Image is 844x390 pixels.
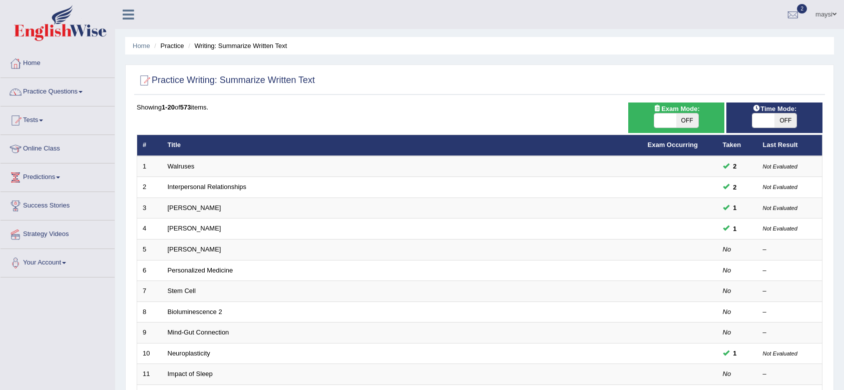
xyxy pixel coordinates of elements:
span: Exam Mode: [649,103,703,114]
span: OFF [676,113,698,127]
li: Writing: Summarize Written Text [186,41,287,50]
div: – [763,266,817,275]
th: Last Result [757,135,822,156]
a: [PERSON_NAME] [168,224,221,232]
a: Strategy Videos [1,220,115,245]
td: 10 [137,343,162,364]
span: You can still take this question [729,202,741,213]
td: 11 [137,364,162,385]
span: You can still take this question [729,223,741,234]
span: OFF [774,113,796,127]
a: Neuroplasticity [168,349,210,357]
a: Predictions [1,163,115,188]
span: Time Mode: [748,103,800,114]
th: # [137,135,162,156]
a: Exam Occurring [648,141,698,148]
a: Practice Questions [1,78,115,103]
a: Stem Cell [168,287,196,294]
td: 6 [137,260,162,281]
b: 1-20 [162,103,175,111]
td: 4 [137,218,162,239]
div: – [763,307,817,317]
div: – [763,369,817,379]
small: Not Evaluated [763,205,797,211]
span: You can still take this question [729,182,741,192]
h2: Practice Writing: Summarize Written Text [137,73,315,88]
td: 7 [137,281,162,302]
em: No [723,328,731,336]
a: [PERSON_NAME] [168,245,221,253]
td: 2 [137,177,162,198]
td: 9 [137,322,162,343]
div: – [763,328,817,337]
span: 2 [797,4,807,13]
th: Taken [717,135,757,156]
a: Walruses [168,162,195,170]
a: Success Stories [1,192,115,217]
a: Online Class [1,135,115,160]
div: Show exams occurring in exams [628,102,724,133]
a: Bioluminescence 2 [168,308,222,315]
td: 1 [137,156,162,177]
td: 5 [137,239,162,260]
em: No [723,287,731,294]
span: You can still take this question [729,161,741,171]
a: Mind-Gut Connection [168,328,229,336]
li: Practice [152,41,184,50]
a: Home [133,42,150,49]
em: No [723,370,731,377]
small: Not Evaluated [763,163,797,169]
a: Home [1,49,115,74]
span: You can still take this question [729,348,741,358]
small: Not Evaluated [763,184,797,190]
a: Personalized Medicine [168,266,233,274]
small: Not Evaluated [763,225,797,231]
a: Your Account [1,249,115,274]
a: Interpersonal Relationships [168,183,247,190]
a: Tests [1,106,115,131]
a: Impact of Sleep [168,370,213,377]
div: – [763,245,817,254]
td: 3 [137,197,162,218]
em: No [723,266,731,274]
th: Title [162,135,642,156]
em: No [723,308,731,315]
a: [PERSON_NAME] [168,204,221,211]
em: No [723,245,731,253]
div: Showing of items. [137,102,822,112]
td: 8 [137,301,162,322]
small: Not Evaluated [763,350,797,356]
b: 573 [180,103,191,111]
div: – [763,286,817,296]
